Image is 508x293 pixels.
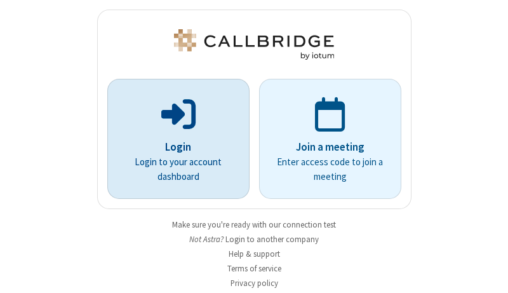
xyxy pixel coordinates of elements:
p: Login [125,139,232,156]
button: LoginLogin to your account dashboard [107,79,250,199]
button: Login to another company [225,233,319,245]
a: Make sure you're ready with our connection test [172,219,336,230]
p: Enter access code to join a meeting [277,155,384,184]
p: Join a meeting [277,139,384,156]
p: Login to your account dashboard [125,155,232,184]
a: Terms of service [227,263,281,274]
a: Help & support [229,249,280,259]
a: Join a meetingEnter access code to join a meeting [259,79,401,199]
li: Not Astra? [97,233,411,245]
img: Astra [171,29,337,60]
a: Privacy policy [231,278,278,289]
